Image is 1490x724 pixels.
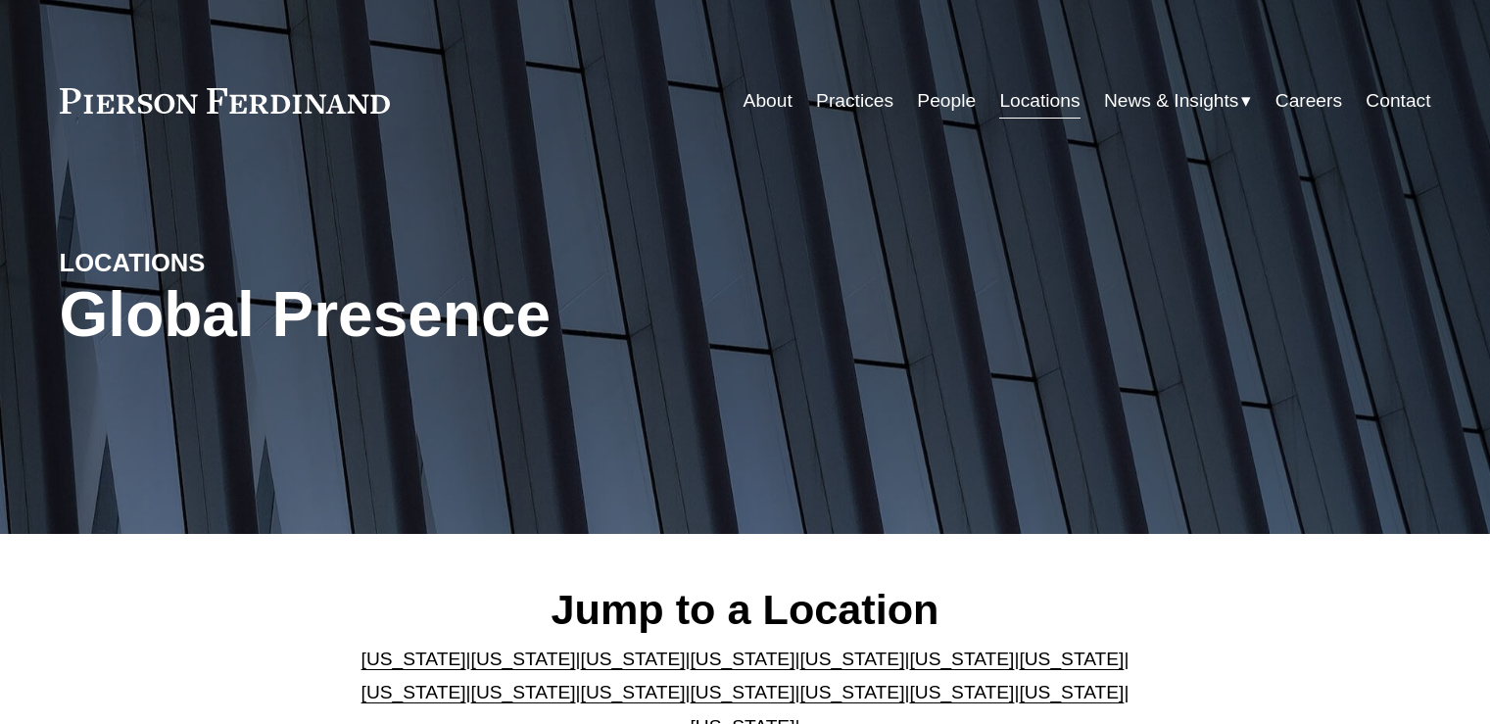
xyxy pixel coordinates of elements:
a: [US_STATE] [471,649,576,669]
a: folder dropdown [1104,82,1252,120]
a: [US_STATE] [799,649,904,669]
a: [US_STATE] [361,649,466,669]
a: [US_STATE] [581,682,686,702]
span: News & Insights [1104,84,1239,119]
a: [US_STATE] [691,682,795,702]
a: [US_STATE] [1019,682,1124,702]
h4: LOCATIONS [60,247,403,278]
a: Practices [816,82,893,120]
a: Careers [1275,82,1342,120]
a: [US_STATE] [1019,649,1124,669]
h2: Jump to a Location [345,584,1145,635]
a: [US_STATE] [581,649,686,669]
h1: Global Presence [60,279,974,351]
a: Locations [999,82,1080,120]
a: [US_STATE] [909,682,1014,702]
a: Contact [1366,82,1430,120]
a: [US_STATE] [909,649,1014,669]
a: [US_STATE] [361,682,466,702]
a: People [917,82,976,120]
a: [US_STATE] [799,682,904,702]
a: About [744,82,793,120]
a: [US_STATE] [471,682,576,702]
a: [US_STATE] [691,649,795,669]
